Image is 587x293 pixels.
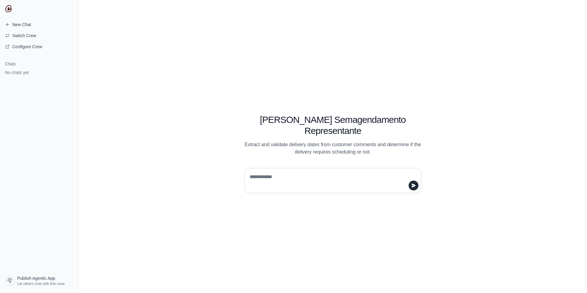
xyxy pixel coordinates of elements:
button: Switch Crew [2,31,76,41]
a: Configure Crew [2,42,76,52]
span: New Chat [12,21,31,28]
a: Publish Agentic App Let others chat with this crew [2,273,76,288]
h1: [PERSON_NAME] Semagendamento Representante [244,114,421,136]
span: Configure Crew [12,44,42,50]
span: Let others chat with this crew [17,281,65,286]
span: Switch Crew [12,33,36,39]
span: Publish Agentic App [17,275,55,281]
a: New Chat [2,20,76,29]
p: Extract and validate delivery dates from customer comments and determine if the delivery requires... [244,141,421,156]
img: CrewAI Logo [5,5,12,12]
